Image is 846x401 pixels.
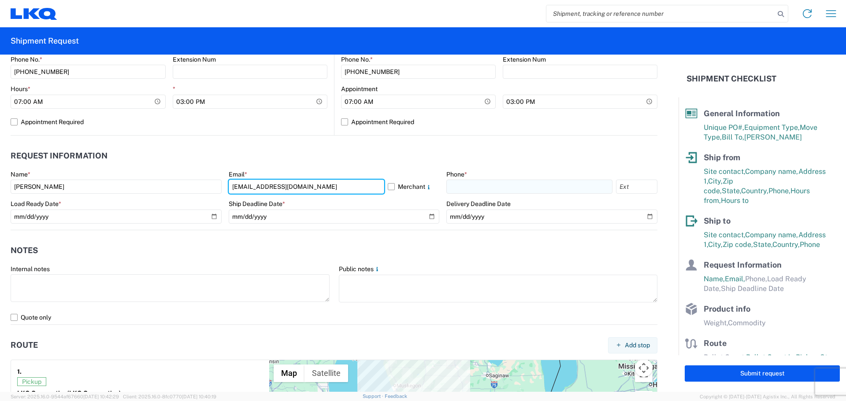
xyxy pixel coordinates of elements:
span: Pickup [17,377,46,386]
button: Add stop [608,337,657,353]
strong: LKQ Corporation [17,390,121,397]
h2: Route [11,341,38,349]
span: Phone, [768,187,790,195]
label: Internal notes [11,265,50,273]
span: Unique PO#, [704,123,744,132]
a: Support [363,394,385,399]
span: Copyright © [DATE]-[DATE] Agistix Inc., All Rights Reserved [700,393,835,401]
span: Route [704,338,727,348]
span: [PERSON_NAME] [744,133,802,141]
label: Public notes [339,265,381,273]
span: Server: 2025.16.0-9544af67660 [11,394,119,399]
span: [DATE] 10:40:19 [182,394,216,399]
label: Load Ready Date [11,200,61,208]
h2: Notes [11,246,38,255]
span: (LKQ Corporation) [67,390,121,397]
span: Request Information [704,260,782,269]
span: Ship from [704,153,740,162]
span: Bill To, [722,133,744,141]
label: Appointment [341,85,378,93]
input: Ext [616,180,657,194]
span: Weight, [704,319,728,327]
span: Add stop [625,341,650,349]
label: Appointment Required [11,115,327,129]
a: Feedback [385,394,407,399]
button: Show satellite imagery [304,364,348,382]
span: Ship Deadline Date [721,284,784,293]
span: Email, [725,275,745,283]
span: City, [708,177,723,185]
label: Appointment Required [341,115,657,129]
span: Commodity [728,319,766,327]
label: Hours [11,85,30,93]
label: Merchant [388,180,440,194]
span: Pallet Count in Pickup Stops equals Pallet Count in delivery stops [704,353,839,371]
button: Map camera controls [635,359,653,377]
span: Phone [800,240,820,249]
span: State, [722,187,741,195]
span: Zip code, [723,240,753,249]
span: State, [753,240,772,249]
span: Hours to [721,196,749,205]
span: Country, [772,240,800,249]
label: Phone [446,170,467,178]
span: Ship to [704,216,731,225]
button: Show street map [274,364,304,382]
h2: Shipment Checklist [686,74,776,84]
label: Name [11,170,30,178]
span: Country, [741,187,768,195]
label: Ship Deadline Date [229,200,285,208]
h2: Request Information [11,151,108,160]
span: Site contact, [704,167,745,176]
span: Pallet Count, [704,353,746,361]
button: Submit request [685,365,840,382]
span: Company name, [745,231,798,239]
span: General Information [704,109,780,118]
input: Shipment, tracking or reference number [546,5,775,22]
span: Phone, [745,275,767,283]
span: [DATE] 10:42:29 [83,394,119,399]
span: Client: 2025.16.0-8fc0770 [123,394,216,399]
h2: Shipment Request [11,36,79,46]
label: Extension Num [503,55,546,63]
label: Delivery Deadline Date [446,200,511,208]
label: Phone No. [11,55,42,63]
label: Quote only [11,310,657,324]
span: Name, [704,275,725,283]
label: Phone No. [341,55,373,63]
span: Product info [704,304,750,313]
label: Email [229,170,247,178]
span: City, [708,240,723,249]
strong: 1. [17,366,22,377]
label: Extension Num [173,55,216,63]
span: Site contact, [704,231,745,239]
span: Equipment Type, [744,123,800,132]
span: Company name, [745,167,798,176]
